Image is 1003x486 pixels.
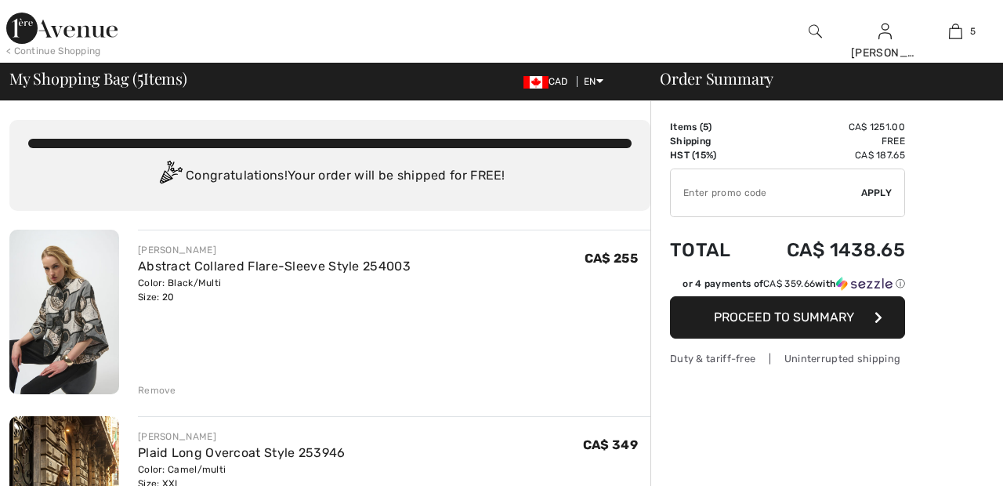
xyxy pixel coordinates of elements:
[670,351,905,366] div: Duty & tariff-free | Uninterrupted shipping
[670,134,750,148] td: Shipping
[714,310,854,325] span: Proceed to Summary
[9,71,187,86] span: My Shopping Bag ( Items)
[6,44,101,58] div: < Continue Shopping
[836,277,893,291] img: Sezzle
[750,120,905,134] td: CA$ 1251.00
[949,22,962,41] img: My Bag
[670,296,905,339] button: Proceed to Summary
[809,22,822,41] img: search the website
[28,161,632,192] div: Congratulations! Your order will be shipped for FREE!
[878,22,892,41] img: My Info
[583,437,638,452] span: CA$ 349
[138,445,346,460] a: Plaid Long Overcoat Style 253946
[523,76,549,89] img: Canadian Dollar
[703,121,708,132] span: 5
[670,148,750,162] td: HST (15%)
[138,259,411,274] a: Abstract Collared Flare-Sleeve Style 254003
[138,430,346,444] div: [PERSON_NAME]
[138,276,411,304] div: Color: Black/Multi Size: 20
[137,67,143,87] span: 5
[585,251,638,266] span: CA$ 255
[750,223,905,277] td: CA$ 1438.65
[750,134,905,148] td: Free
[851,45,920,61] div: [PERSON_NAME]
[670,277,905,296] div: or 4 payments ofCA$ 359.66withSezzle Click to learn more about Sezzle
[750,148,905,162] td: CA$ 187.65
[970,24,976,38] span: 5
[671,169,861,216] input: Promo code
[670,223,750,277] td: Total
[670,120,750,134] td: Items ( )
[6,13,118,44] img: 1ère Avenue
[584,76,603,87] span: EN
[154,161,186,192] img: Congratulation2.svg
[763,278,815,289] span: CA$ 359.66
[9,230,119,394] img: Abstract Collared Flare-Sleeve Style 254003
[138,383,176,397] div: Remove
[683,277,905,291] div: or 4 payments of with
[641,71,994,86] div: Order Summary
[861,186,893,200] span: Apply
[523,76,574,87] span: CAD
[921,22,990,41] a: 5
[878,24,892,38] a: Sign In
[138,243,411,257] div: [PERSON_NAME]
